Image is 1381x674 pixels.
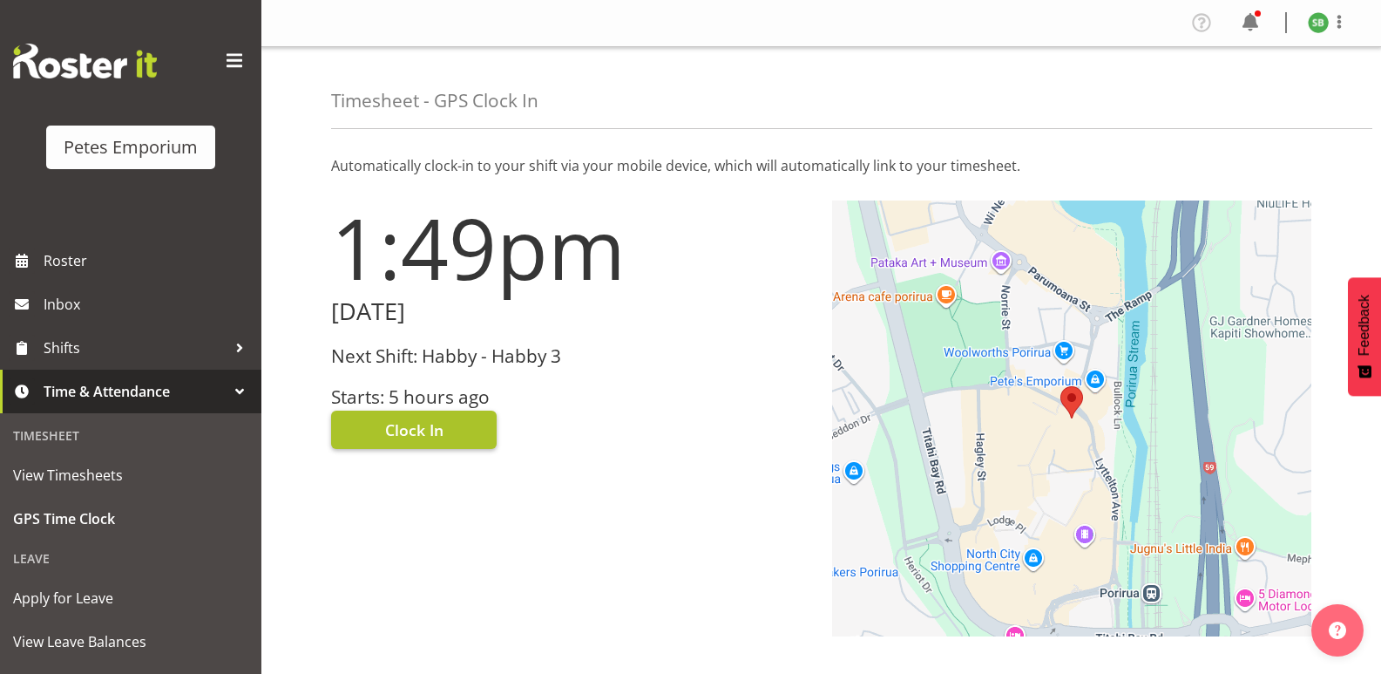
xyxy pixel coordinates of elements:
h4: Timesheet - GPS Clock In [331,91,538,111]
a: View Leave Balances [4,620,257,664]
img: stephanie-burden9828.jpg [1308,12,1329,33]
h3: Starts: 5 hours ago [331,387,811,407]
span: View Timesheets [13,462,248,488]
h2: [DATE] [331,298,811,325]
button: Feedback - Show survey [1348,277,1381,396]
span: Time & Attendance [44,378,227,405]
span: Roster [44,248,253,274]
div: Petes Emporium [64,134,198,160]
h3: Next Shift: Habby - Habby 3 [331,346,811,366]
p: Automatically clock-in to your shift via your mobile device, which will automatically link to you... [331,155,1311,176]
a: View Timesheets [4,453,257,497]
img: Rosterit website logo [13,44,157,78]
span: GPS Time Clock [13,506,248,532]
button: Clock In [331,411,497,449]
span: Clock In [385,419,443,441]
span: Shifts [44,335,227,361]
h1: 1:49pm [331,201,811,295]
div: Leave [4,541,257,576]
span: Feedback [1357,295,1372,356]
span: View Leave Balances [13,629,248,655]
span: Apply for Leave [13,585,248,611]
span: Inbox [44,291,253,317]
div: Timesheet [4,418,257,453]
a: Apply for Leave [4,576,257,620]
a: GPS Time Clock [4,497,257,541]
img: help-xxl-2.png [1329,622,1346,639]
